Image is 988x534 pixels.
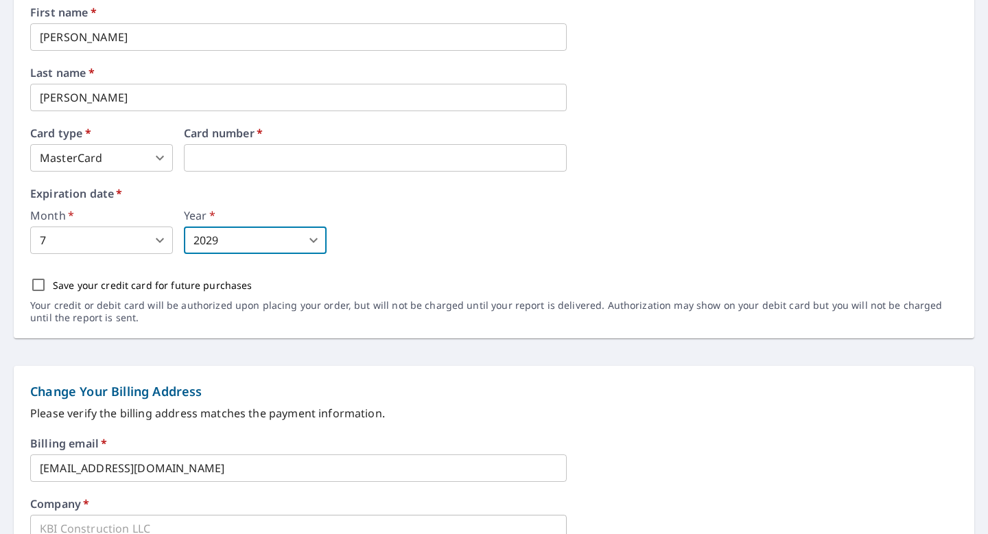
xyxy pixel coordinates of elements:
p: Change Your Billing Address [30,382,958,401]
label: Last name [30,67,958,78]
label: Year [184,210,327,221]
label: Company [30,498,89,509]
label: Card type [30,128,173,139]
iframe: secure payment field [184,144,567,172]
div: 7 [30,227,173,254]
p: Your credit or debit card will be authorized upon placing your order, but will not be charged unt... [30,299,958,324]
p: Please verify the billing address matches the payment information. [30,405,958,421]
label: First name [30,7,958,18]
label: Expiration date [30,188,958,199]
label: Month [30,210,173,221]
label: Card number [184,128,567,139]
div: MasterCard [30,144,173,172]
div: 2029 [184,227,327,254]
p: Save your credit card for future purchases [53,278,252,292]
label: Billing email [30,438,107,449]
